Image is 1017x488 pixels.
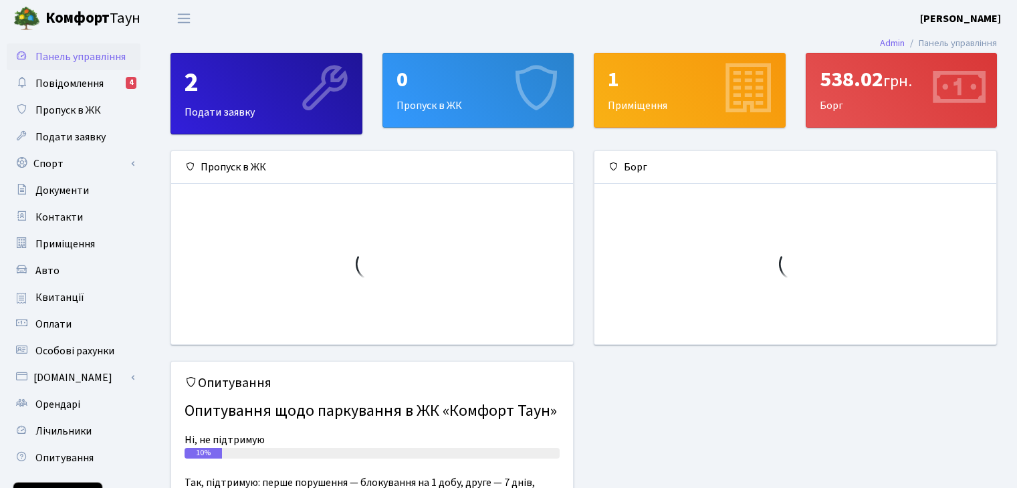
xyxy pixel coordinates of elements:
a: Контакти [7,204,140,231]
div: 538.02 [820,67,984,92]
div: Борг [806,53,997,127]
span: Пропуск в ЖК [35,103,101,118]
li: Панель управління [905,36,997,51]
a: Лічильники [7,418,140,445]
a: Спорт [7,150,140,177]
span: Таун [45,7,140,30]
div: Подати заявку [171,53,362,134]
a: Повідомлення4 [7,70,140,97]
a: Оплати [7,311,140,338]
button: Переключити навігацію [167,7,201,29]
div: 0 [397,67,560,92]
a: Авто [7,257,140,284]
div: 10% [185,448,222,459]
span: Оплати [35,317,72,332]
span: Особові рахунки [35,344,114,358]
a: Квитанції [7,284,140,311]
span: Документи [35,183,89,198]
a: 2Подати заявку [171,53,362,134]
h4: Опитування щодо паркування в ЖК «Комфорт Таун» [185,396,560,426]
a: Панель управління [7,43,140,70]
div: Пропуск в ЖК [171,151,573,184]
span: Лічильники [35,424,92,439]
a: [DOMAIN_NAME] [7,364,140,391]
div: 1 [608,67,772,92]
div: Приміщення [594,53,785,127]
a: 0Пропуск в ЖК [382,53,574,128]
span: Подати заявку [35,130,106,144]
div: Борг [594,151,996,184]
div: 2 [185,67,348,99]
a: Пропуск в ЖК [7,97,140,124]
div: 4 [126,77,136,89]
a: 1Приміщення [594,53,786,128]
a: [PERSON_NAME] [920,11,1001,27]
span: Орендарі [35,397,80,412]
span: грн. [883,70,912,93]
span: Контакти [35,210,83,225]
a: Особові рахунки [7,338,140,364]
span: Опитування [35,451,94,465]
a: Подати заявку [7,124,140,150]
a: Орендарі [7,391,140,418]
a: Опитування [7,445,140,471]
img: logo.png [13,5,40,32]
span: Панель управління [35,49,126,64]
a: Приміщення [7,231,140,257]
span: Авто [35,263,60,278]
span: Повідомлення [35,76,104,91]
span: Квитанції [35,290,84,305]
b: [PERSON_NAME] [920,11,1001,26]
h5: Опитування [185,375,560,391]
span: Приміщення [35,237,95,251]
a: Admin [880,36,905,50]
div: Ні, не підтримую [185,432,560,448]
a: Документи [7,177,140,204]
div: Пропуск в ЖК [383,53,574,127]
nav: breadcrumb [860,29,1017,57]
b: Комфорт [45,7,110,29]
